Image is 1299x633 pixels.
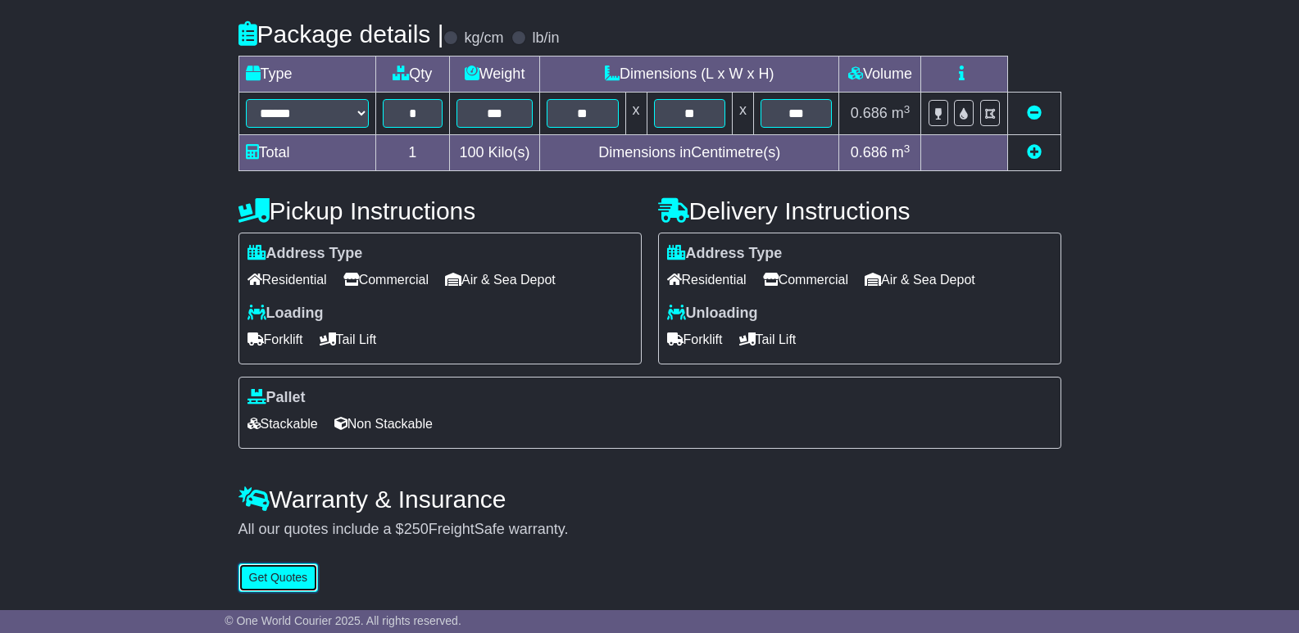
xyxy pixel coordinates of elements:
[225,614,461,627] span: © One World Courier 2025. All rights reserved.
[375,57,450,93] td: Qty
[445,267,556,292] span: Air & Sea Depot
[450,57,540,93] td: Weight
[238,197,642,224] h4: Pickup Instructions
[375,135,450,171] td: 1
[334,411,433,436] span: Non Stackable
[851,105,888,121] span: 0.686
[238,20,444,47] h4: Package details |
[865,267,975,292] span: Air & Sea Depot
[892,105,911,121] span: m
[540,135,839,171] td: Dimensions in Centimetre(s)
[540,57,839,93] td: Dimensions (L x W x H)
[404,521,429,537] span: 250
[625,93,647,135] td: x
[238,563,319,592] button: Get Quotes
[248,245,363,263] label: Address Type
[248,305,324,323] label: Loading
[739,327,797,352] span: Tail Lift
[238,135,375,171] td: Total
[763,267,848,292] span: Commercial
[1027,144,1042,161] a: Add new item
[667,267,747,292] span: Residential
[667,245,783,263] label: Address Type
[904,142,911,155] sup: 3
[238,521,1061,539] div: All our quotes include a $ FreightSafe warranty.
[343,267,429,292] span: Commercial
[732,93,753,135] td: x
[892,144,911,161] span: m
[450,135,540,171] td: Kilo(s)
[460,144,484,161] span: 100
[851,144,888,161] span: 0.686
[248,389,306,407] label: Pallet
[248,411,318,436] span: Stackable
[320,327,377,352] span: Tail Lift
[904,103,911,115] sup: 3
[1027,105,1042,121] a: Remove this item
[238,486,1061,513] h4: Warranty & Insurance
[667,305,758,323] label: Unloading
[839,57,921,93] td: Volume
[532,29,559,47] label: lb/in
[238,57,375,93] td: Type
[248,327,303,352] span: Forklift
[658,197,1061,224] h4: Delivery Instructions
[667,327,723,352] span: Forklift
[248,267,327,292] span: Residential
[464,29,503,47] label: kg/cm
